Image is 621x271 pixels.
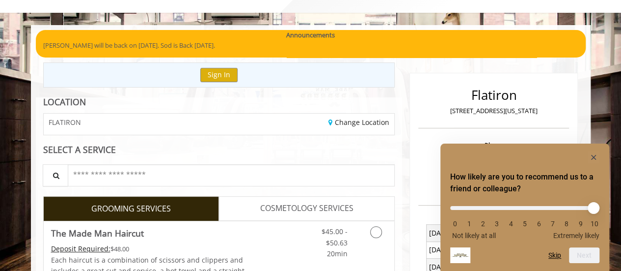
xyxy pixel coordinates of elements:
h3: Opening Hours [418,214,569,221]
div: How likely are you to recommend us to a friend or colleague? Select an option from 0 to 10, with ... [450,151,599,263]
button: Hide survey [588,151,599,163]
h2: How likely are you to recommend us to a friend or colleague? Select an option from 0 to 10, with ... [450,171,599,195]
span: Not likely at all [452,232,496,240]
div: SELECT A SERVICE [43,145,395,154]
p: [STREET_ADDRESS][US_STATE] [421,106,567,116]
td: [DATE] [426,241,494,258]
td: [DATE] To [DATE] [426,225,494,241]
li: 2 [478,220,488,228]
b: Announcements [286,30,335,40]
li: 6 [534,220,543,228]
span: Extremely likely [553,232,599,240]
button: Service Search [43,164,68,186]
a: Change Location [328,118,389,127]
li: 9 [576,220,586,228]
li: 7 [548,220,558,228]
li: 1 [464,220,474,228]
button: Skip [548,251,561,259]
h3: Email [421,169,567,176]
b: The Made Man Haircut [51,226,144,240]
li: 10 [590,220,599,228]
button: Sign In [200,68,238,82]
li: 4 [506,220,516,228]
span: $45.00 - $50.63 [321,227,347,247]
p: [PERSON_NAME] will be back on [DATE]. Sod is Back [DATE]. [43,40,578,51]
button: Next question [569,247,599,263]
span: COSMETOLOGY SERVICES [260,202,353,215]
li: 3 [492,220,502,228]
span: GROOMING SERVICES [91,203,171,215]
h3: Phone [421,142,567,149]
li: 8 [562,220,571,228]
span: 20min [326,249,347,258]
span: This service needs some Advance to be paid before we block your appointment [51,244,110,253]
h2: Flatiron [421,88,567,102]
span: FLATIRON [49,119,81,126]
div: $48.00 [51,243,248,254]
b: LOCATION [43,96,86,108]
li: 0 [450,220,460,228]
div: How likely are you to recommend us to a friend or colleague? Select an option from 0 to 10, with ... [450,199,599,240]
li: 5 [520,220,530,228]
